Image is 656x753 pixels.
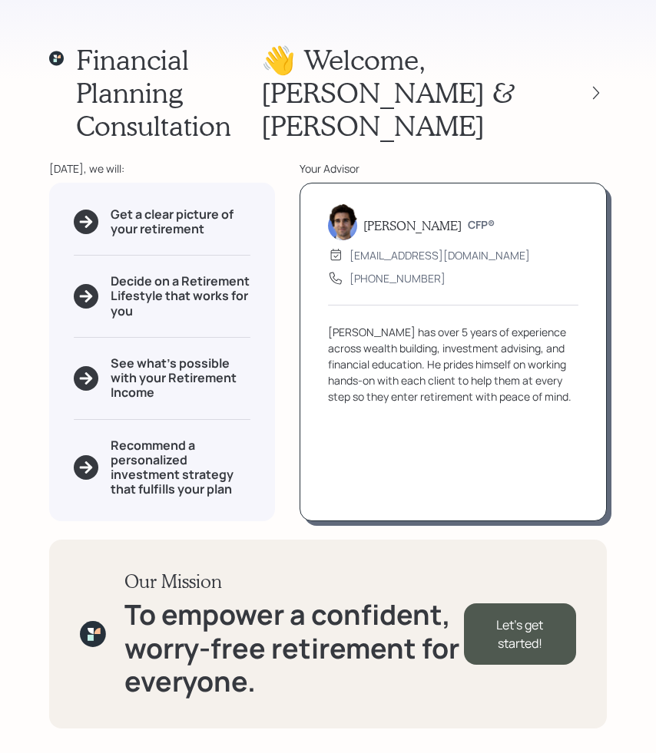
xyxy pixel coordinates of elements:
[111,207,250,236] h5: Get a clear picture of your retirement
[111,438,250,497] h5: Recommend a personalized investment strategy that fulfills your plan
[468,219,495,232] h6: CFP®
[328,324,578,405] div: [PERSON_NAME] has over 5 years of experience across wealth building, investment advising, and fin...
[76,43,261,143] h1: Financial Planning Consultation
[328,203,357,240] img: harrison-schaefer-headshot-2.png
[363,218,462,233] h5: [PERSON_NAME]
[124,598,464,698] h1: To empower a confident, worry-free retirement for everyone.
[49,160,275,177] div: [DATE], we will:
[111,274,250,319] h5: Decide on a Retirement Lifestyle that works for you
[261,43,558,143] h1: 👋 Welcome , [PERSON_NAME] & [PERSON_NAME]
[124,570,464,593] h3: Our Mission
[350,270,446,286] div: [PHONE_NUMBER]
[350,247,530,263] div: [EMAIL_ADDRESS][DOMAIN_NAME]
[111,356,250,401] h5: See what's possible with your Retirement Income
[300,160,607,177] div: Your Advisor
[464,603,576,665] div: Let's get started!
